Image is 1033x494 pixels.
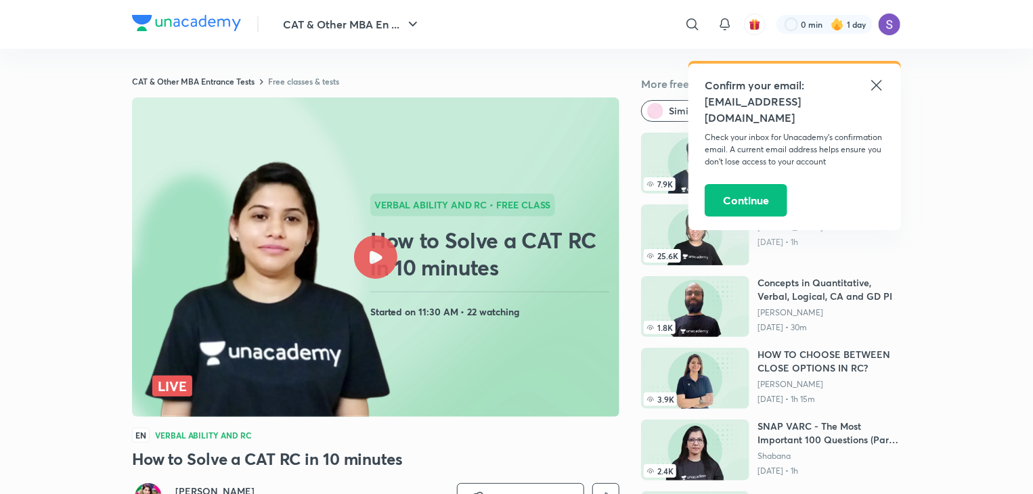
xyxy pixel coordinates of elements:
button: Continue [705,184,787,217]
h5: More free classes [641,76,901,92]
img: Sapara Premji [878,13,901,36]
img: Company Logo [132,15,241,31]
button: avatar [744,14,766,35]
p: [DATE] • 1h 15m [757,394,901,405]
h6: Concepts in Quantitative, Verbal, Logical, CA and GD PI [757,276,901,303]
img: streak [831,18,844,31]
h4: Verbal Ability and RC [155,431,252,439]
span: 1.8K [644,321,676,334]
p: [DATE] • 1h [757,237,838,248]
span: 2.4K [644,464,676,478]
p: [DATE] • 1h [757,466,901,476]
a: Company Logo [132,15,241,35]
button: CAT & Other MBA En ... [275,11,429,38]
h6: SNAP VARC - The Most Important 100 Questions (Part 4) [757,420,901,447]
p: [DATE] • 30m [757,322,901,333]
h5: Confirm your email: [705,77,885,93]
img: avatar [749,18,761,30]
span: EN [132,428,150,443]
a: [PERSON_NAME] [757,307,901,318]
a: CAT & Other MBA Entrance Tests [132,76,255,87]
h6: HOW TO CHOOSE BETWEEN CLOSE OPTIONS IN RC? [757,348,901,375]
button: Similar classes [641,100,746,122]
p: Check your inbox for Unacademy’s confirmation email. A current email address helps ensure you don... [705,131,885,168]
h2: How to Solve a CAT RC in 10 minutes [370,227,614,281]
a: [PERSON_NAME] [757,379,901,390]
h4: Started on 11:30 AM • 22 watching [370,303,614,321]
h5: [EMAIL_ADDRESS][DOMAIN_NAME] [705,93,885,126]
span: 25.6K [644,249,681,263]
a: Free classes & tests [268,76,339,87]
span: 3.9K [644,392,677,406]
a: Shabana [757,451,901,462]
h3: How to Solve a CAT RC in 10 minutes [132,448,619,470]
span: 7.9K [644,177,676,191]
span: Similar classes [669,104,734,118]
